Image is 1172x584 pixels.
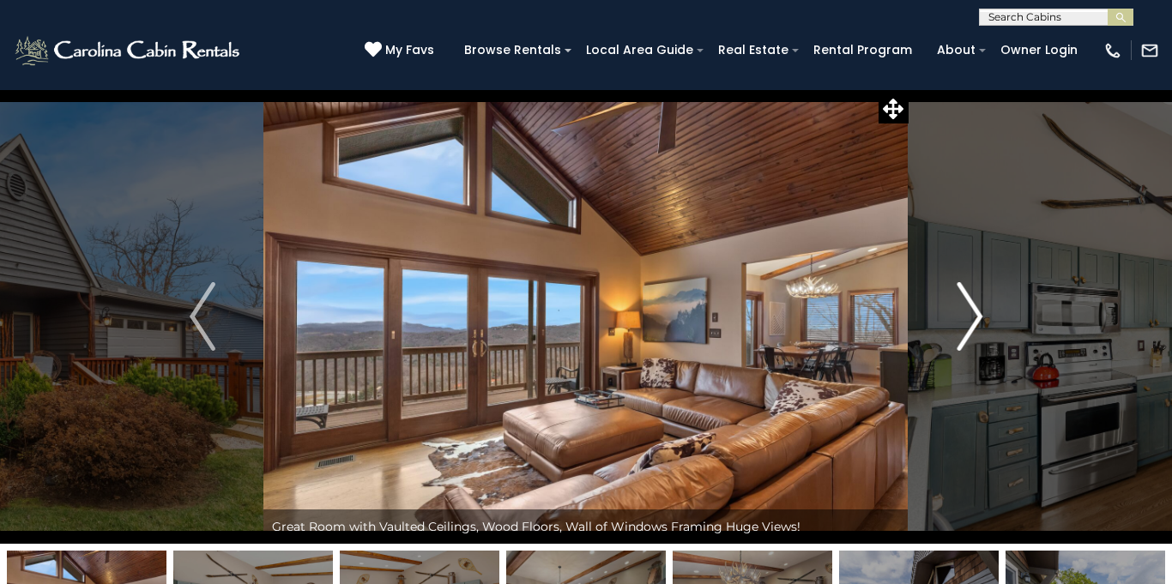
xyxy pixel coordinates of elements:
[385,41,434,59] span: My Favs
[190,282,215,351] img: arrow
[13,33,245,68] img: White-1-2.png
[1103,41,1122,60] img: phone-regular-white.png
[909,89,1030,544] button: Next
[957,282,982,351] img: arrow
[263,509,908,544] div: Great Room with Vaulted Ceilings, Wood Floors, Wall of Windows Framing Huge Views!
[992,37,1086,63] a: Owner Login
[1140,41,1159,60] img: mail-regular-white.png
[365,41,438,60] a: My Favs
[456,37,570,63] a: Browse Rentals
[142,89,263,544] button: Previous
[577,37,702,63] a: Local Area Guide
[710,37,797,63] a: Real Estate
[805,37,921,63] a: Rental Program
[928,37,984,63] a: About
